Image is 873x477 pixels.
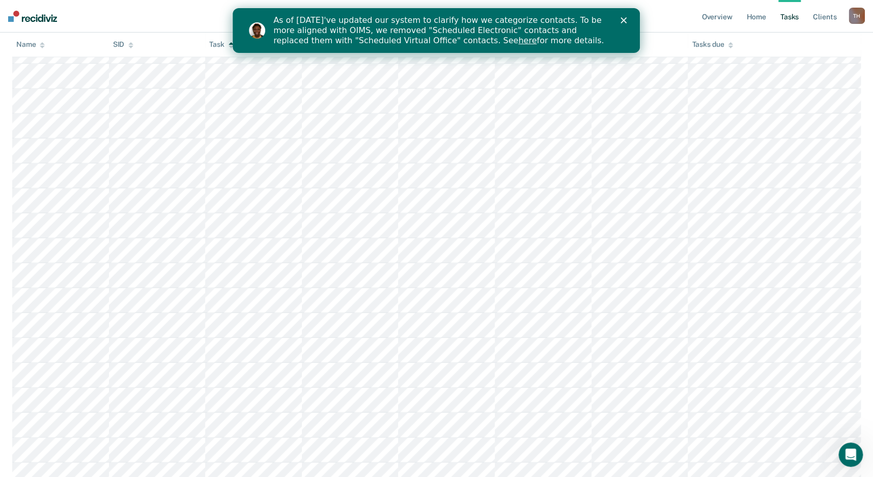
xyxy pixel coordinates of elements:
iframe: Intercom live chat banner [233,8,640,53]
div: T H [849,8,865,24]
img: Recidiviz [8,11,57,22]
button: TH [849,8,865,24]
div: SID [113,41,134,49]
div: Close [388,9,398,15]
div: Tasks due [692,41,733,49]
div: Name [16,41,45,49]
div: Task [209,41,233,49]
iframe: Intercom live chat [838,442,863,467]
a: here [286,27,304,37]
